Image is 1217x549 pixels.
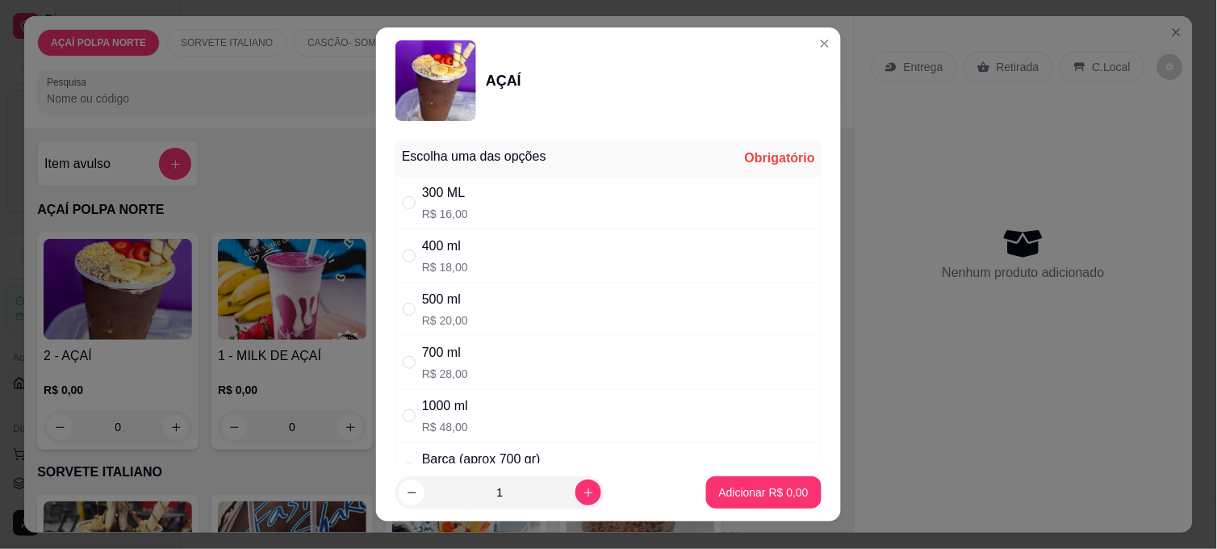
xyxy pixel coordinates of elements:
div: 400 ml [422,237,468,256]
button: Adicionar R$ 0,00 [706,476,822,509]
div: 700 ml [422,343,468,363]
p: Adicionar R$ 0,00 [719,484,809,501]
div: 1000 ml [422,396,468,416]
div: 500 ml [422,290,468,309]
button: increase-product-quantity [575,480,601,505]
p: R$ 28,00 [422,366,468,382]
p: R$ 20,00 [422,312,468,329]
div: Barca (aprox 700 gr) [422,450,541,469]
button: Close [812,31,838,57]
div: AÇAÍ [486,69,521,92]
div: Escolha uma das opções [402,147,546,166]
p: R$ 18,00 [422,259,468,275]
p: R$ 48,00 [422,419,468,435]
div: Obrigatório [745,149,815,168]
button: decrease-product-quantity [399,480,424,505]
p: R$ 16,00 [422,206,468,222]
img: product-image [395,40,476,121]
div: 300 ML [422,183,468,203]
